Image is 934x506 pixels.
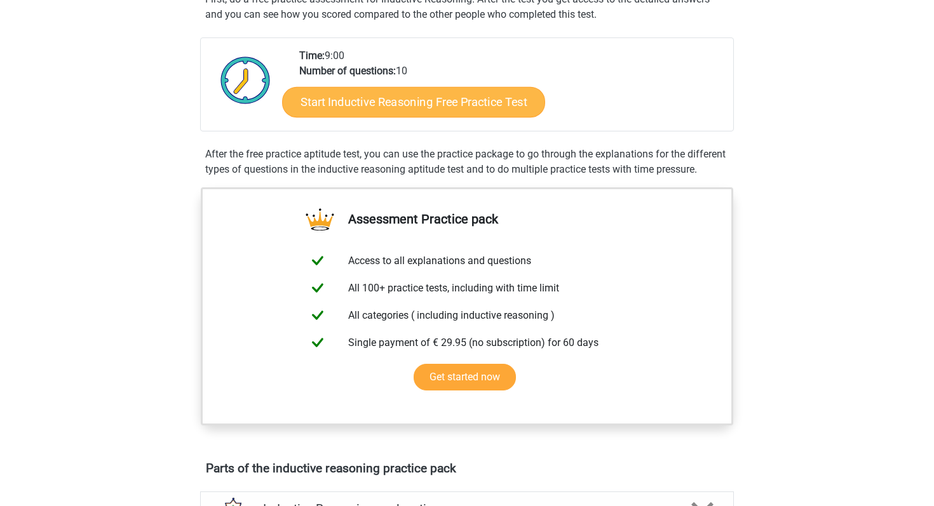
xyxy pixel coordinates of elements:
[299,50,325,62] b: Time:
[299,65,396,77] b: Number of questions:
[206,461,728,476] h4: Parts of the inductive reasoning practice pack
[213,48,278,112] img: Clock
[200,147,734,177] div: After the free practice aptitude test, you can use the practice package to go through the explana...
[282,86,545,117] a: Start Inductive Reasoning Free Practice Test
[290,48,733,131] div: 9:00 10
[414,364,516,390] a: Get started now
